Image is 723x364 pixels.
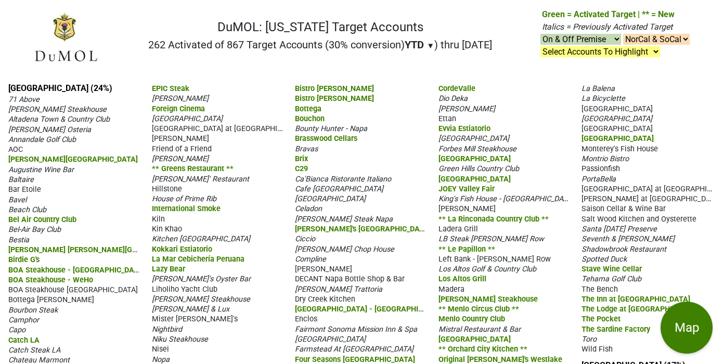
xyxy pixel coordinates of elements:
span: Brasswood Cellars [295,134,357,143]
span: [PERSON_NAME]'s [GEOGRAPHIC_DATA] [295,224,431,233]
span: Kin Khao [152,225,182,233]
span: [PERSON_NAME] Chop House [295,245,394,254]
span: Baltaire [8,175,34,184]
span: Montrio Bistro [582,154,629,163]
span: House of Prime Rib [152,194,216,203]
span: ** La Rinconada Country Club ** [438,215,549,224]
span: Bavel [8,196,27,204]
span: La Bicyclette [582,94,625,103]
span: BOA Steakhouse - [GEOGRAPHIC_DATA][PERSON_NAME] [8,265,202,275]
span: Bistro [PERSON_NAME] [295,84,374,93]
span: Madera [438,285,464,294]
span: Friend of a Friend [152,145,212,153]
span: [GEOGRAPHIC_DATA] at [GEOGRAPHIC_DATA] [152,123,305,133]
span: 71 Above [8,95,40,104]
span: Mistral Restaurant & Bar [438,325,521,334]
span: Passionfish [582,164,620,173]
span: The Sardine Factory [582,325,650,334]
span: Ladera Grill [438,225,478,233]
span: Catch LA [8,336,40,345]
span: Salt Wood Kitchen and Oysterette [582,215,696,224]
span: Ciccio [295,235,315,243]
span: Enclos [295,315,317,323]
span: [PERSON_NAME] Trattoria [295,285,382,294]
span: Nisei [152,345,169,354]
span: Bel-Air Bay Club [8,225,61,234]
span: Hillstone [152,185,182,193]
span: International Smoke [152,204,221,213]
span: Compline [295,255,326,264]
span: Shadowbrook Restaurant [582,245,666,254]
span: [PERSON_NAME] [295,265,352,274]
span: [GEOGRAPHIC_DATA] [438,154,511,163]
span: YTD [405,38,424,51]
span: Spotted Duck [582,255,627,264]
span: Bel Air Country Club [8,215,76,224]
span: [PERSON_NAME] Osteria [8,125,91,134]
span: Liholiho Yacht Club [152,285,217,294]
span: Left Bank - [PERSON_NAME] Row [438,255,551,264]
span: [GEOGRAPHIC_DATA] [438,134,509,143]
span: Foreign Cinema [152,105,205,113]
span: Catch Steak LA [8,346,60,355]
span: Farmstead At [GEOGRAPHIC_DATA] [295,345,414,354]
span: [GEOGRAPHIC_DATA] [582,134,654,143]
span: [GEOGRAPHIC_DATA] [295,194,366,203]
span: Kokkari Estiatorio [152,245,212,254]
span: [GEOGRAPHIC_DATA] [582,105,653,113]
span: [PERSON_NAME] at [GEOGRAPHIC_DATA] [582,193,721,203]
span: Bravas [295,145,318,153]
span: [GEOGRAPHIC_DATA] [438,335,511,344]
span: Bottega [PERSON_NAME] [8,295,94,304]
span: La Balena [582,84,615,93]
span: [PERSON_NAME] [438,105,495,113]
span: [PERSON_NAME] Steakhouse [438,295,538,304]
span: The Inn at [GEOGRAPHIC_DATA] [582,295,690,304]
span: [PERSON_NAME] [152,94,209,103]
span: [PERSON_NAME] [PERSON_NAME][GEOGRAPHIC_DATA], A [GEOGRAPHIC_DATA] [8,244,281,254]
span: Nightbird [152,325,182,334]
span: Beach Club [8,205,46,214]
span: Bistro [PERSON_NAME] [295,94,374,103]
span: Green = Activated Target | ** = New [542,9,675,19]
span: Four Seasons [GEOGRAPHIC_DATA] [295,355,415,364]
span: Lazy Bear [152,265,185,274]
span: King's Fish House - [GEOGRAPHIC_DATA][PERSON_NAME] [438,193,630,203]
span: Brix [295,154,308,163]
span: Tehama Golf Club [582,275,641,283]
span: Mister [PERSON_NAME]'s [152,315,238,323]
button: Map [661,302,713,354]
span: Bouchon [295,114,325,123]
span: [GEOGRAPHIC_DATA] - [GEOGRAPHIC_DATA] [295,304,447,314]
span: [GEOGRAPHIC_DATA] [152,114,223,123]
span: BOA Steakhouse - WeHo [8,276,93,284]
span: ** Menlo Circus Club ** [438,305,519,314]
span: The Bench [582,285,618,294]
span: [PERSON_NAME] Steak Napa [295,215,393,224]
span: [PERSON_NAME] [152,134,209,143]
span: The Lodge at [GEOGRAPHIC_DATA] [582,305,701,314]
span: Seventh & [PERSON_NAME] [582,235,675,243]
span: Bestia [8,236,29,244]
span: [PERSON_NAME] [438,204,496,213]
span: Niku Steakhouse [152,335,208,344]
span: AOC [8,145,23,154]
span: Bottega [295,105,321,113]
span: Birdie G's [8,255,40,264]
span: Monterey's Fish House [582,145,658,153]
img: DuMOL [33,12,98,63]
span: ** Orchard City Kitchen ** [438,345,527,354]
span: Augustine Wine Bar [8,165,74,174]
span: Menlo Country Club [438,315,505,323]
span: Forbes Mill Steakhouse [438,145,517,153]
span: [PERSON_NAME] Steakhouse [152,295,250,304]
span: [PERSON_NAME] [152,154,209,163]
span: [GEOGRAPHIC_DATA] [582,124,653,133]
span: PortaBella [582,175,616,184]
span: Santa [DATE] Preserve [582,225,657,233]
span: Camphor [8,316,39,324]
span: Los Altos Grill [438,275,486,283]
a: [GEOGRAPHIC_DATA] (24%) [8,83,112,93]
h2: 262 Activated of 867 Target Accounts (30% conversion) ) thru [DATE] [148,38,492,51]
span: CordeValle [438,84,475,93]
